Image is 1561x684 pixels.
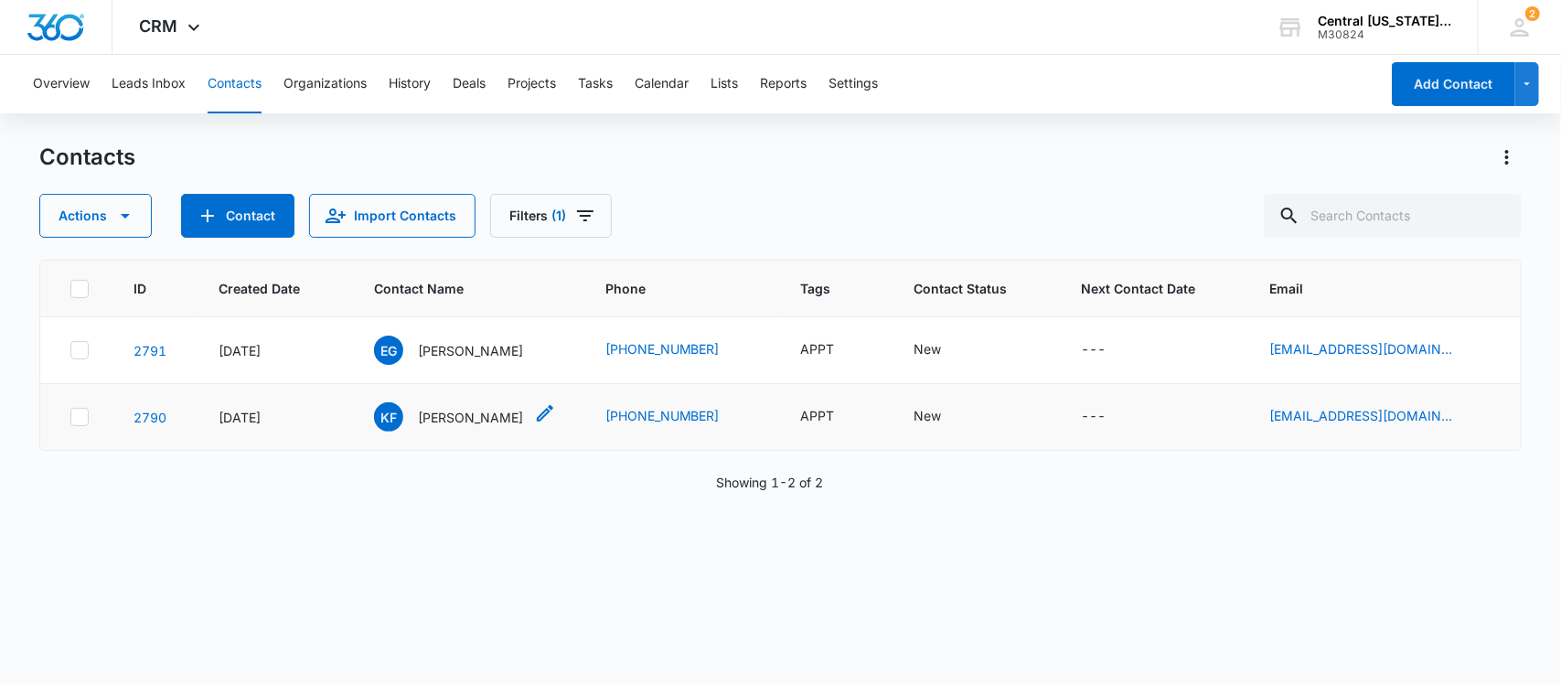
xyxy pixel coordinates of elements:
button: Overview [33,55,90,113]
button: Projects [508,55,556,113]
span: ID [134,279,148,298]
span: Next Contact Date [1081,279,1200,298]
div: [DATE] [219,341,330,360]
span: 2 [1525,6,1540,21]
div: --- [1081,406,1106,428]
div: New [914,406,941,425]
button: Contacts [208,55,262,113]
span: Phone [605,279,731,298]
div: notifications count [1525,6,1540,21]
button: Deals [453,55,486,113]
div: Email - kennyfisher4413@gmail.com - Select to Edit Field [1270,406,1486,428]
span: Contact Name [374,279,535,298]
button: Leads Inbox [112,55,186,113]
button: Actions [39,194,152,238]
span: Contact Status [914,279,1010,298]
span: KF [374,402,403,432]
button: Add Contact [1392,62,1515,106]
div: Email - egreak@gmail.com - Select to Edit Field [1270,339,1486,361]
span: Email [1270,279,1466,298]
button: Lists [711,55,738,113]
div: Tags - APPT - Select to Edit Field [800,406,867,428]
span: CRM [140,16,178,36]
button: Filters [490,194,612,238]
button: Tasks [578,55,613,113]
div: Next Contact Date - - Select to Edit Field [1081,406,1139,428]
a: [EMAIL_ADDRESS][DOMAIN_NAME] [1270,339,1453,358]
span: EG [374,336,403,365]
div: account name [1318,14,1451,28]
div: Next Contact Date - - Select to Edit Field [1081,339,1139,361]
p: [PERSON_NAME] [418,341,523,360]
a: [PHONE_NUMBER] [605,406,720,425]
p: [PERSON_NAME] [418,408,523,427]
button: Import Contacts [309,194,476,238]
p: Showing 1-2 of 2 [716,473,823,492]
div: account id [1318,28,1451,41]
input: Search Contacts [1264,194,1522,238]
div: --- [1081,339,1106,361]
div: Phone - 7404976572 - Select to Edit Field [605,406,753,428]
button: Calendar [635,55,689,113]
div: Contact Name - Ed Greaker - Select to Edit Field [374,336,556,365]
button: Organizations [283,55,367,113]
a: Navigate to contact details page for Kenny Fisher [134,410,166,425]
button: Add Contact [181,194,294,238]
div: APPT [800,406,834,425]
div: Contact Name - Kenny Fisher - Select to Edit Field [374,402,556,432]
div: [DATE] [219,408,330,427]
button: Actions [1492,143,1522,172]
button: History [389,55,431,113]
div: Contact Status - New - Select to Edit Field [914,339,974,361]
a: [EMAIL_ADDRESS][DOMAIN_NAME] [1270,406,1453,425]
span: Tags [800,279,843,298]
div: Phone - 9372166867 - Select to Edit Field [605,339,753,361]
span: Created Date [219,279,304,298]
div: Tags - APPT - Select to Edit Field [800,339,867,361]
div: New [914,339,941,358]
button: Settings [829,55,878,113]
div: Contact Status - New - Select to Edit Field [914,406,974,428]
button: Reports [760,55,807,113]
div: APPT [800,339,834,358]
span: (1) [552,209,567,222]
a: [PHONE_NUMBER] [605,339,720,358]
h1: Contacts [39,144,135,171]
a: Navigate to contact details page for Ed Greaker [134,343,166,358]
